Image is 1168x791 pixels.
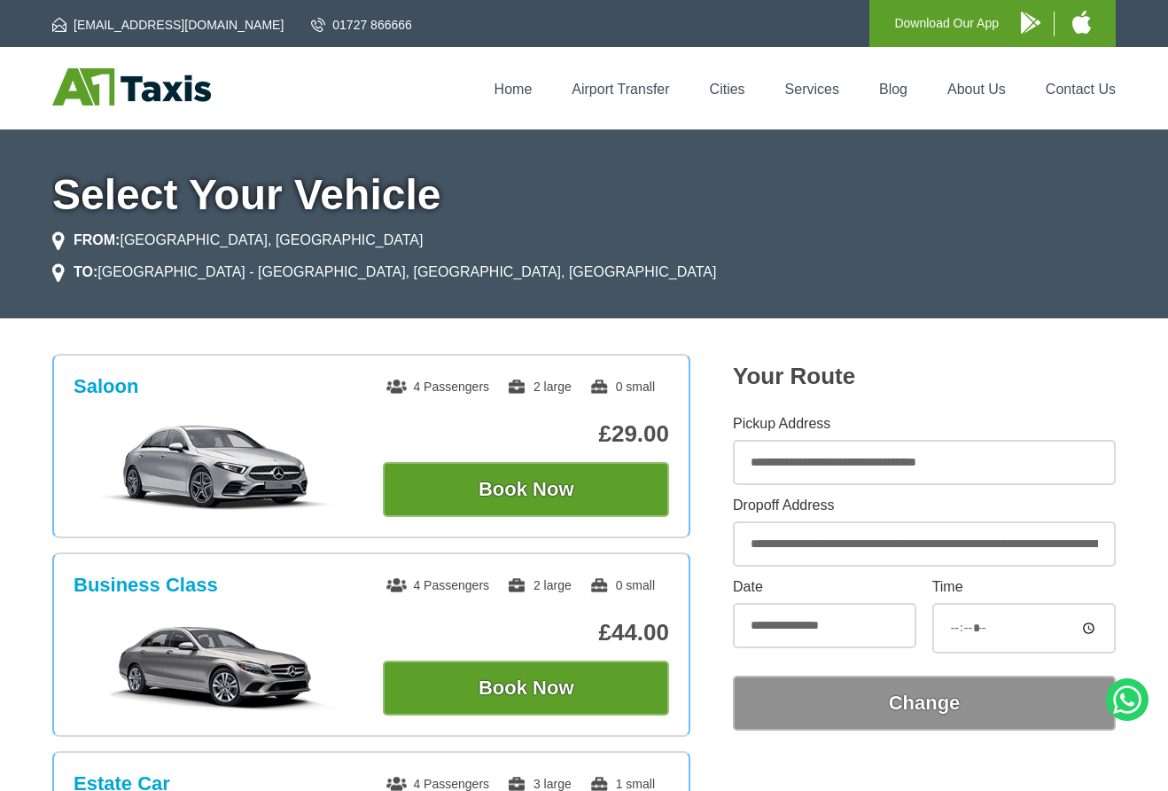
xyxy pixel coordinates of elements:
strong: FROM: [74,232,120,247]
img: A1 Taxis Android App [1021,12,1040,34]
span: 0 small [589,380,655,394]
img: Saloon [83,423,350,512]
label: Pickup Address [733,417,1116,431]
strong: TO: [74,264,97,279]
img: A1 Taxis iPhone App [1072,11,1091,34]
h3: Saloon [74,375,138,398]
a: Blog [879,82,907,97]
label: Time [932,580,1116,594]
label: Date [733,580,916,594]
span: 4 Passengers [386,380,489,394]
span: 4 Passengers [386,578,489,592]
h2: Your Route [733,363,1116,390]
p: Download Our App [894,12,999,35]
li: [GEOGRAPHIC_DATA] - [GEOGRAPHIC_DATA], [GEOGRAPHIC_DATA], [GEOGRAPHIC_DATA] [52,262,716,283]
span: 1 small [589,777,655,791]
button: Book Now [383,462,669,517]
li: [GEOGRAPHIC_DATA], [GEOGRAPHIC_DATA] [52,230,423,251]
h1: Select Your Vehicle [52,174,1116,216]
span: 2 large [507,380,572,394]
span: 3 large [507,777,572,791]
label: Dropoff Address [733,498,1116,513]
span: 2 large [507,578,572,592]
img: Business Class [83,622,350,710]
a: [EMAIL_ADDRESS][DOMAIN_NAME] [52,16,284,34]
span: 0 small [589,578,655,592]
a: Services [785,82,839,97]
p: £29.00 [383,420,669,448]
h3: Business Class [74,574,218,597]
p: £44.00 [383,619,669,646]
a: 01727 866666 [311,16,412,34]
button: Change [733,676,1116,731]
a: Home [494,82,533,97]
span: 4 Passengers [386,777,489,791]
a: Cities [710,82,745,97]
img: A1 Taxis St Albans LTD [52,68,211,106]
button: Book Now [383,661,669,716]
a: Contact Us [1046,82,1116,97]
a: About Us [947,82,1006,97]
a: Airport Transfer [572,82,669,97]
